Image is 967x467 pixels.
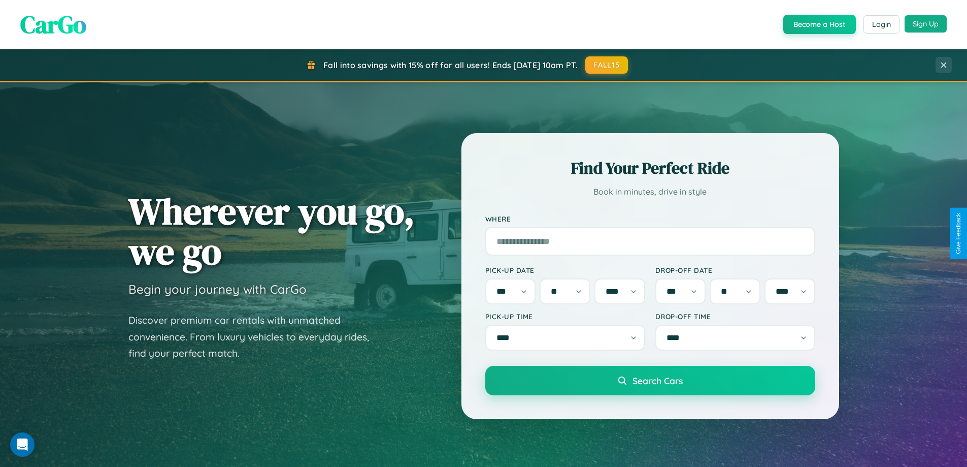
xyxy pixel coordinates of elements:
label: Drop-off Time [655,312,815,321]
h2: Find Your Perfect Ride [485,157,815,179]
button: Sign Up [905,15,947,33]
span: CarGo [20,8,86,41]
button: Search Cars [485,366,815,395]
div: Give Feedback [955,213,962,254]
p: Book in minutes, drive in style [485,184,815,199]
span: Fall into savings with 15% off for all users! Ends [DATE] 10am PT. [323,60,578,70]
button: Login [863,15,899,34]
div: Open Intercom Messenger [10,432,35,457]
h1: Wherever you go, we go [128,191,415,271]
p: Discover premium car rentals with unmatched convenience. From luxury vehicles to everyday rides, ... [128,312,382,362]
label: Drop-off Date [655,266,815,274]
label: Pick-up Date [485,266,645,274]
button: FALL15 [585,56,628,74]
span: Search Cars [632,375,683,386]
h3: Begin your journey with CarGo [128,282,307,297]
button: Become a Host [783,15,856,34]
label: Where [485,214,815,223]
label: Pick-up Time [485,312,645,321]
